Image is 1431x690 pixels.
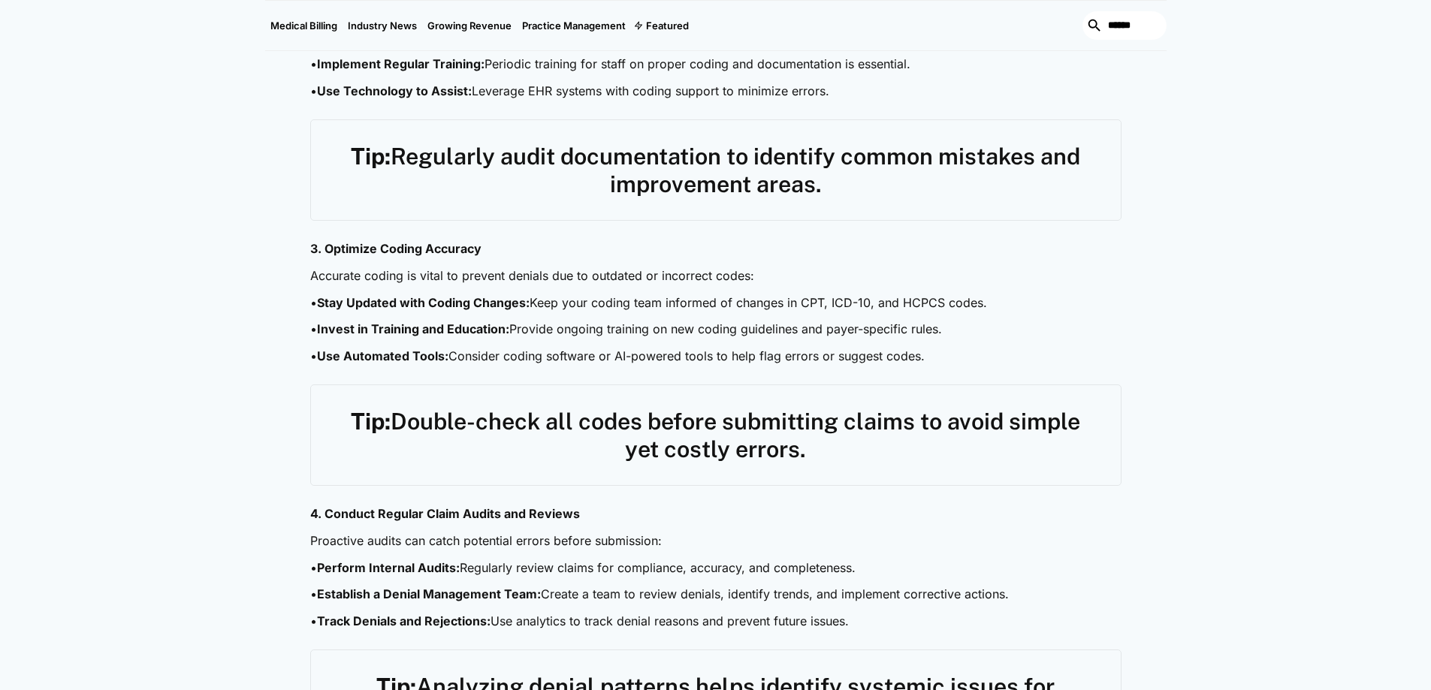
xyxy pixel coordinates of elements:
p: • Periodic training for staff on proper coding and documentation is essential. [310,55,1122,74]
a: Growing Revenue [422,1,517,50]
blockquote: Double-check all codes before submitting claims to avoid simple yet costly errors. [310,384,1122,486]
strong: Implement Regular Training: [317,56,485,71]
strong: Tip: [351,143,391,170]
p: • Leverage EHR systems with coding support to minimize errors. [310,82,1122,101]
strong: 4. Conduct Regular Claim Audits and Reviews [310,506,580,521]
strong: Stay Updated with Coding Changes: [317,295,530,310]
strong: 3. Optimize Coding Accuracy [310,241,482,256]
p: • Create a team to review denials, identify trends, and implement corrective actions. [310,585,1122,604]
div: Featured [631,1,694,50]
a: Industry News [343,1,422,50]
div: Featured [646,20,689,32]
p: • Provide ongoing training on new coding guidelines and payer-specific rules. [310,320,1122,339]
strong: Track Denials and Rejections: [317,613,491,628]
p: • Regularly review claims for compliance, accuracy, and completeness. [310,559,1122,578]
p: • Consider coding software or AI-powered tools to help flag errors or suggest codes. [310,347,1122,366]
strong: Use Automated Tools: [317,348,448,363]
p: • Keep your coding team informed of changes in CPT, ICD-10, and HCPCS codes. [310,294,1122,313]
strong: Use Technology to Assist: [317,83,472,98]
strong: Tip: [351,408,391,435]
p: Proactive audits can catch potential errors before submission: [310,532,1122,551]
strong: Invest in Training and Education: [317,321,509,336]
strong: Perform Internal Audits: [317,560,460,575]
p: Accurate coding is vital to prevent denials due to outdated or incorrect codes: [310,267,1122,286]
a: Practice Management [517,1,631,50]
a: Medical Billing [265,1,343,50]
strong: Establish a Denial Management Team: [317,586,541,601]
p: • Use analytics to track denial reasons and prevent future issues. [310,612,1122,631]
blockquote: Regularly audit documentation to identify common mistakes and improvement areas. [310,119,1122,221]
